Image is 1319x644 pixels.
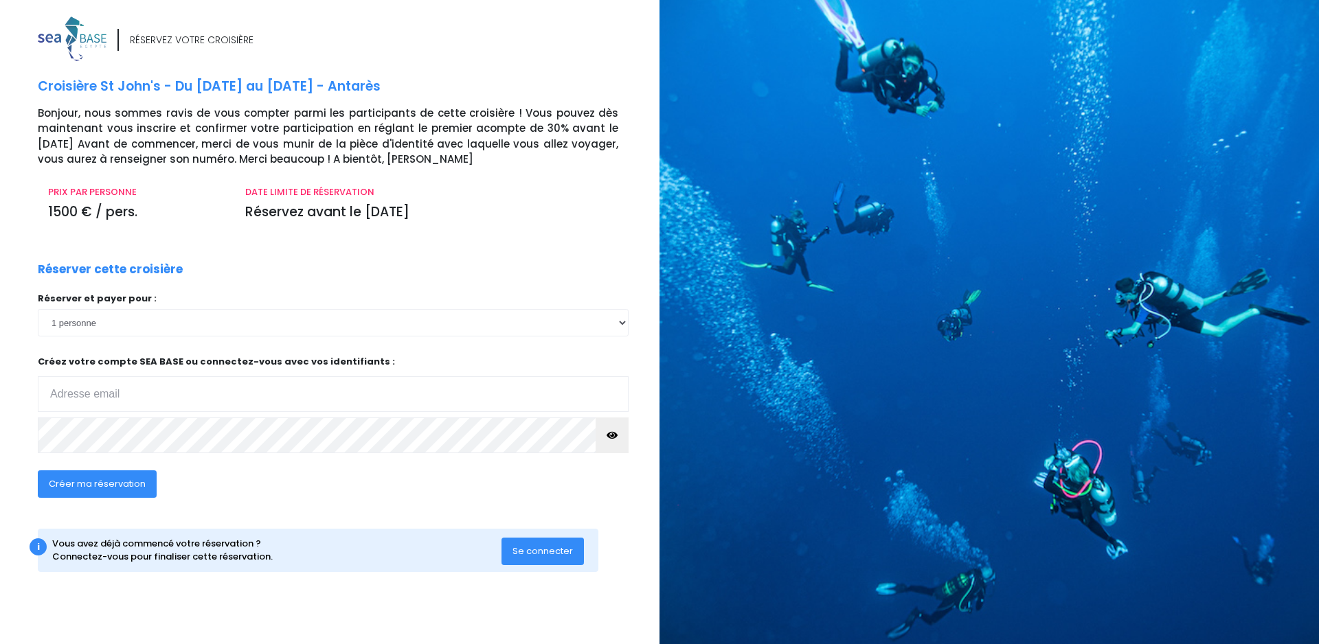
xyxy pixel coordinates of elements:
div: i [30,538,47,555]
img: logo_color1.png [38,16,106,61]
p: Créez votre compte SEA BASE ou connectez-vous avec vos identifiants : [38,355,629,412]
p: Réservez avant le [DATE] [245,203,618,222]
a: Se connecter [501,544,584,556]
button: Créer ma réservation [38,470,157,498]
button: Se connecter [501,538,584,565]
p: DATE LIMITE DE RÉSERVATION [245,185,618,199]
p: Croisière St John's - Du [DATE] au [DATE] - Antarès [38,77,649,97]
input: Adresse email [38,376,629,412]
p: PRIX PAR PERSONNE [48,185,225,199]
p: Bonjour, nous sommes ravis de vous compter parmi les participants de cette croisière ! Vous pouve... [38,106,649,168]
span: Se connecter [512,544,573,557]
div: RÉSERVEZ VOTRE CROISIÈRE [130,33,253,47]
span: Créer ma réservation [49,477,146,490]
p: Réserver cette croisière [38,261,183,279]
div: Vous avez déjà commencé votre réservation ? Connectez-vous pour finaliser cette réservation. [52,537,502,564]
p: 1500 € / pers. [48,203,225,222]
p: Réserver et payer pour : [38,292,629,306]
